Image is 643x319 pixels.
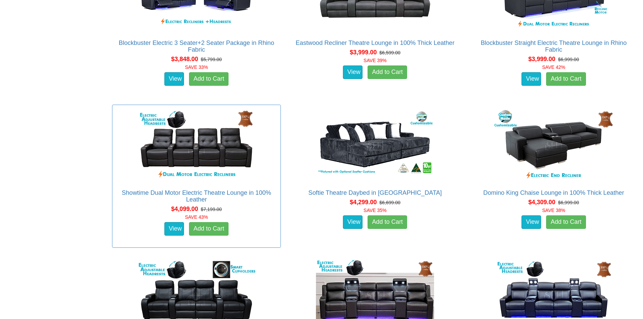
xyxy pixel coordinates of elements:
a: View [164,222,184,236]
del: $5,799.00 [201,57,222,62]
a: Showtime Dual Motor Electric Theatre Lounge in 100% Leather [122,189,271,203]
a: Blockbuster Electric 3 Seater+2 Seater Package in Rhino Fabric [119,39,274,53]
a: View [164,72,184,86]
a: View [521,215,541,229]
del: $6,999.00 [558,57,579,62]
a: Domino King Chaise Lounge in 100% Thick Leather [483,189,624,196]
img: Domino King Chaise Lounge in 100% Thick Leather [493,108,614,183]
span: $4,309.00 [528,199,555,206]
a: Blockbuster Straight Electric Theatre Lounge in Rhino Fabric [481,39,626,53]
img: Showtime Dual Motor Electric Theatre Lounge in 100% Leather [136,108,257,183]
a: Add to Cart [546,72,586,86]
font: SAVE 33% [185,64,208,70]
a: Add to Cart [368,65,407,79]
del: $7,199.00 [201,207,222,212]
del: $6,699.00 [379,200,400,205]
font: SAVE 43% [185,214,208,220]
font: SAVE 42% [542,64,565,70]
a: View [521,72,541,86]
span: $4,099.00 [171,206,198,212]
font: SAVE 38% [542,208,565,213]
a: Add to Cart [546,215,586,229]
a: Softie Theatre Daybed in [GEOGRAPHIC_DATA] [309,189,442,196]
span: $4,299.00 [350,199,377,206]
a: View [343,215,363,229]
font: SAVE 39% [364,58,386,63]
a: Eastwood Recliner Theatre Lounge in 100% Thick Leather [296,39,454,46]
a: Add to Cart [189,72,229,86]
img: Softie Theatre Daybed in Fabric [314,108,436,183]
span: $3,999.00 [350,49,377,56]
del: $6,599.00 [379,50,400,55]
a: View [343,65,363,79]
del: $6,999.00 [558,200,579,205]
font: SAVE 35% [364,208,386,213]
span: $3,848.00 [171,56,198,62]
a: Add to Cart [368,215,407,229]
a: Add to Cart [189,222,229,236]
span: $3,999.00 [528,56,555,62]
